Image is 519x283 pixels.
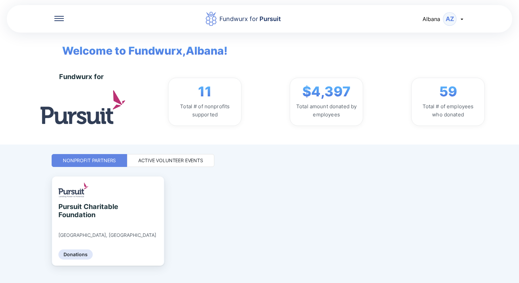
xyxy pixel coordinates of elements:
[58,203,121,219] div: Pursuit Charitable Foundation
[63,157,116,164] div: Nonprofit Partners
[443,12,457,26] div: AZ
[219,14,281,24] div: Fundwurx for
[198,83,212,100] span: 11
[423,16,440,22] span: Albana
[302,83,351,100] span: $4,397
[59,73,104,81] div: Fundwurx for
[138,157,203,164] div: Active Volunteer Events
[174,102,236,119] div: Total # of nonprofits supported
[58,232,156,238] div: [GEOGRAPHIC_DATA], [GEOGRAPHIC_DATA]
[52,33,228,59] span: Welcome to Fundwurx, Albana !
[296,102,357,119] div: Total amount donated by employees
[439,83,457,100] span: 59
[417,102,479,119] div: Total # of employees who donated
[40,90,125,124] img: logo.jpg
[258,15,281,22] span: Pursuit
[58,249,93,260] div: Donations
